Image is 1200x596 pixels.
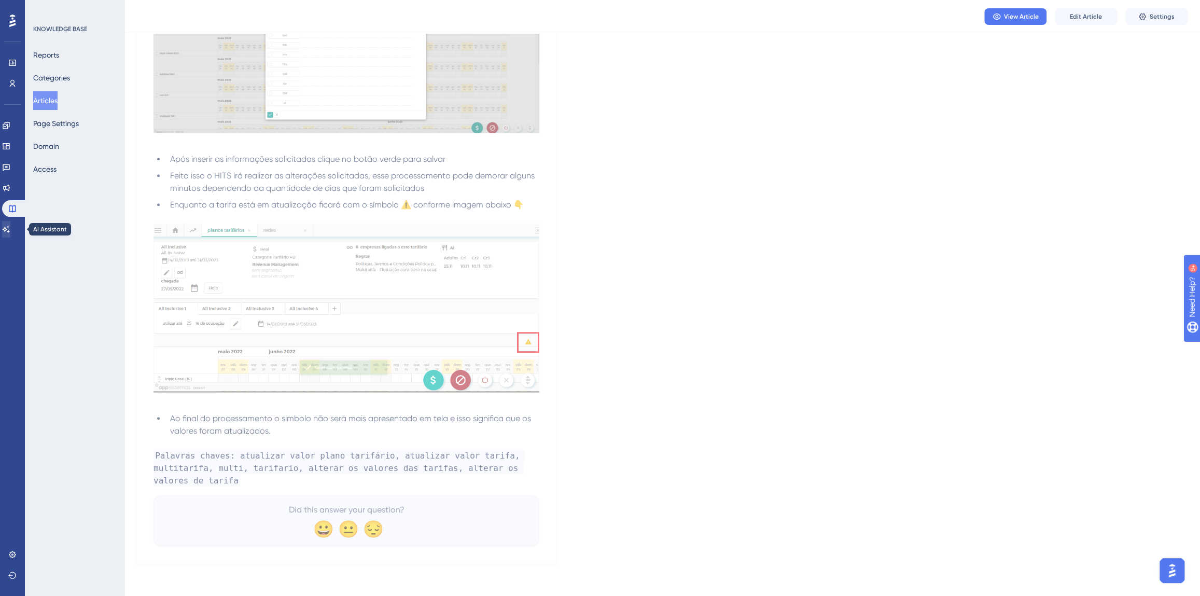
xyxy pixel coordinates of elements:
span: Ao final do processamento o simbolo não será mais apresentado em tela e isso significa que os val... [170,413,533,436]
button: Edit Article [1055,8,1117,25]
span: Feito isso o HITS irá realizar as alterações solicitadas, esse processamento pode demorar alguns ... [170,171,537,193]
span: View Article [1004,12,1039,21]
button: Settings [1125,8,1188,25]
iframe: UserGuiding AI Assistant Launcher [1156,555,1188,586]
span: Palavras chaves: atualizar valor plano tarifário, atualizar valor tarifa, multitarifa, multi, tar... [154,450,525,487]
span: Edit Article [1070,12,1102,21]
div: 9+ [71,5,77,13]
span: Did this answer your question? [289,504,404,516]
button: Articles [33,91,58,110]
button: Page Settings [33,114,79,133]
div: KNOWLEDGE BASE [33,25,87,33]
span: Enquanto a tarifa está em atualização ficará com o símbolo ⚠️ conforme imagem abaixo 👇 [170,200,524,210]
button: Domain [33,137,59,156]
button: Reports [33,46,59,64]
button: View Article [984,8,1046,25]
button: Access [33,160,57,178]
span: Settings [1150,12,1175,21]
span: Após inserir as informações solicitadas clique no botão verde para salvar [170,154,445,164]
button: Categories [33,68,70,87]
span: Need Help? [24,3,65,15]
